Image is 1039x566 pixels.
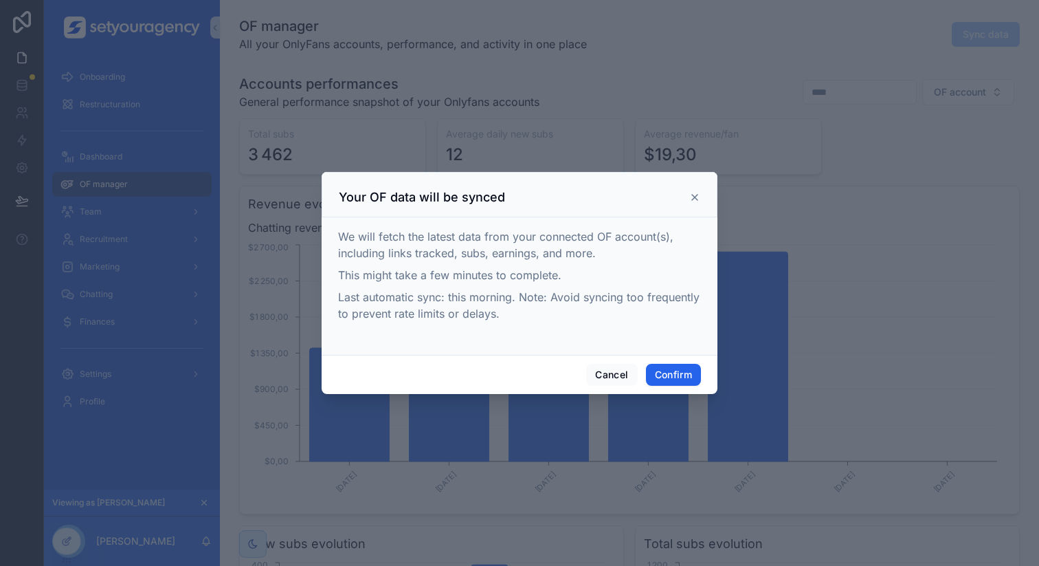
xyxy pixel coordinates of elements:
p: This might take a few minutes to complete. [338,267,701,283]
p: We will fetch the latest data from your connected OF account(s), including links tracked, subs, e... [338,228,701,261]
h3: Your OF data will be synced [339,189,505,206]
p: Last automatic sync: this morning. Note: Avoid syncing too frequently to prevent rate limits or d... [338,289,701,322]
button: Cancel [586,364,637,386]
button: Confirm [646,364,701,386]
